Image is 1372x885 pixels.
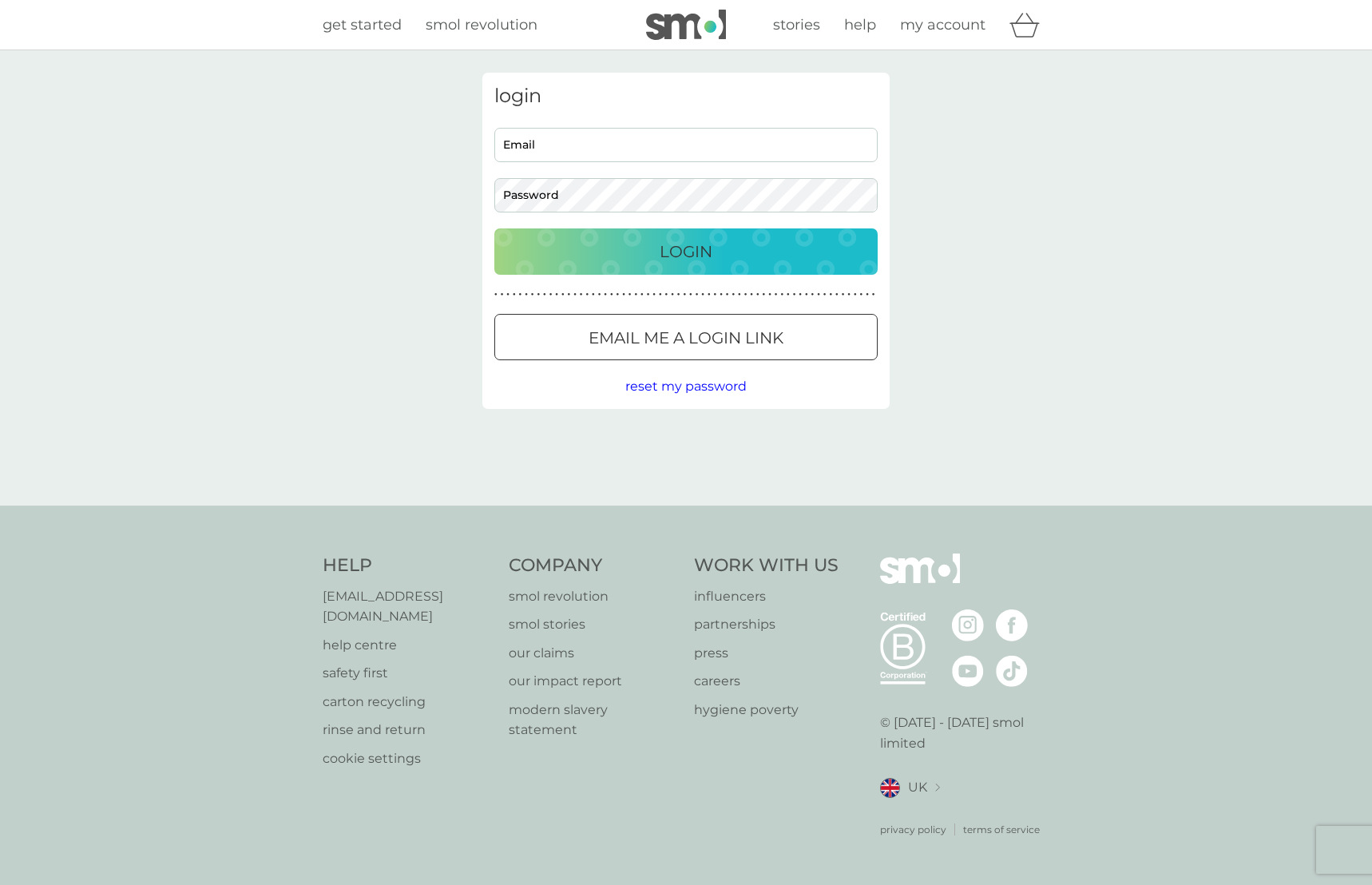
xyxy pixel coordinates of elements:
p: ● [531,291,534,299]
p: ● [580,291,583,299]
p: ● [634,291,637,299]
p: ● [525,291,528,299]
p: ● [811,291,815,299]
p: ● [823,291,827,299]
p: ● [732,291,735,299]
p: ● [768,291,771,299]
p: ● [501,291,504,299]
p: Login [660,239,712,264]
a: rinse and return [323,720,493,740]
p: ● [866,291,869,299]
p: ● [506,291,510,299]
a: influencers [694,586,839,607]
img: visit the smol Instagram page [952,609,984,641]
p: ● [604,291,607,299]
img: visit the smol Youtube page [952,655,984,687]
p: ● [610,291,613,299]
p: ● [568,291,571,299]
p: ● [671,291,674,299]
button: reset my password [625,376,747,397]
a: carton recycling [323,692,493,712]
p: ● [561,291,565,299]
img: select a new location [935,784,940,792]
a: modern slavery statement [509,700,679,740]
button: Login [494,228,878,275]
a: help [844,14,876,37]
p: ● [701,291,704,299]
a: help centre [323,635,493,656]
p: cookie settings [323,748,493,769]
a: get started [323,14,402,37]
p: ● [592,291,595,299]
h4: Work With Us [694,554,839,578]
p: ● [787,291,790,299]
p: ● [744,291,747,299]
p: ● [799,291,802,299]
h4: Company [509,554,679,578]
img: visit the smol Facebook page [996,609,1028,641]
p: ● [805,291,808,299]
img: visit the smol Tiktok page [996,655,1028,687]
p: ● [598,291,601,299]
p: privacy policy [880,822,946,837]
a: smol revolution [426,14,537,37]
a: partnerships [694,614,839,635]
p: ● [708,291,711,299]
p: ● [519,291,522,299]
a: safety first [323,663,493,684]
p: ● [829,291,832,299]
p: ● [513,291,516,299]
p: ● [573,291,577,299]
p: ● [763,291,766,299]
p: ● [677,291,680,299]
p: ● [659,291,662,299]
p: ● [817,291,820,299]
a: stories [773,14,820,37]
p: ● [860,291,863,299]
a: careers [694,671,839,692]
p: ● [549,291,553,299]
p: ● [847,291,851,299]
p: ● [842,291,845,299]
a: hygiene poverty [694,700,839,720]
p: ● [640,291,644,299]
span: reset my password [625,379,747,394]
p: smol stories [509,614,679,635]
a: [EMAIL_ADDRESS][DOMAIN_NAME] [323,586,493,627]
a: our claims [509,643,679,664]
p: ● [872,291,875,299]
p: © [DATE] - [DATE] smol limited [880,712,1050,753]
p: ● [647,291,650,299]
p: ● [665,291,668,299]
p: our impact report [509,671,679,692]
p: ● [555,291,558,299]
p: ● [543,291,546,299]
p: ● [714,291,717,299]
p: Email me a login link [589,325,783,351]
p: ● [622,291,625,299]
img: smol [646,10,726,40]
a: smol revolution [509,586,679,607]
span: help [844,16,876,34]
p: ● [738,291,741,299]
span: stories [773,16,820,34]
h3: login [494,85,878,108]
span: my account [900,16,985,34]
p: ● [835,291,839,299]
p: ● [689,291,692,299]
a: terms of service [963,822,1040,837]
p: ● [494,291,498,299]
div: basket [1009,9,1049,41]
a: press [694,643,839,664]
